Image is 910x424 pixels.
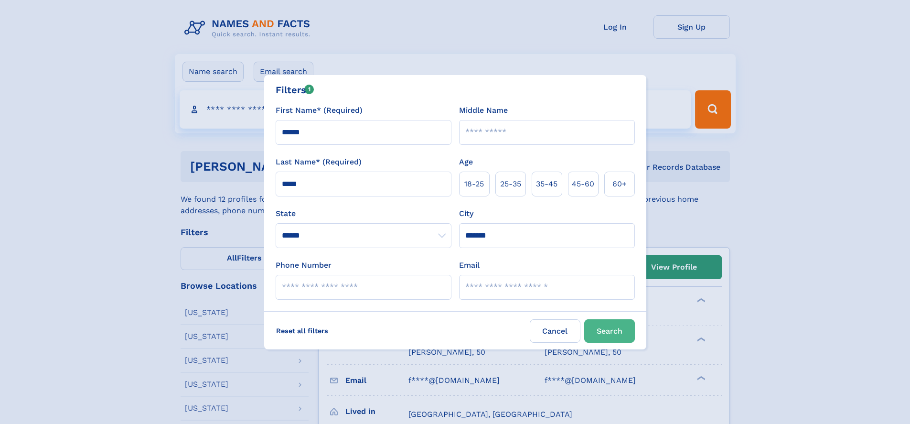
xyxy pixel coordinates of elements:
[530,319,580,343] label: Cancel
[276,105,363,116] label: First Name* (Required)
[459,260,480,271] label: Email
[500,178,521,190] span: 25‑35
[584,319,635,343] button: Search
[536,178,557,190] span: 35‑45
[276,260,332,271] label: Phone Number
[276,83,314,97] div: Filters
[276,208,451,219] label: State
[276,156,362,168] label: Last Name* (Required)
[464,178,484,190] span: 18‑25
[270,319,334,342] label: Reset all filters
[612,178,627,190] span: 60+
[459,105,508,116] label: Middle Name
[459,156,473,168] label: Age
[572,178,594,190] span: 45‑60
[459,208,473,219] label: City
